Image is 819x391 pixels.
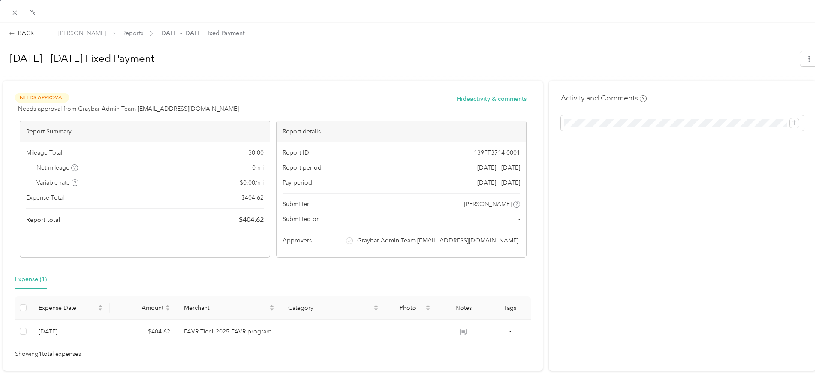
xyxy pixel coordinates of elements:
span: Needs approval from Graybar Admin Team [EMAIL_ADDRESS][DOMAIN_NAME] [18,104,239,113]
span: - [509,327,511,335]
span: caret-up [425,303,431,309]
span: caret-up [373,303,379,309]
span: - [518,215,520,224]
button: Hideactivity & comments [457,94,527,103]
td: - [489,320,531,343]
span: [DATE] - [DATE] [477,178,520,187]
span: [PERSON_NAME] [464,200,512,209]
span: Report ID [283,148,309,157]
span: caret-down [373,307,379,312]
span: caret-up [165,303,170,309]
h1: Sep 1 - 30, 2025 Fixed Payment [1,48,794,69]
span: Photo [392,304,424,312]
span: Merchant [184,304,268,312]
span: Graybar Admin Team [EMAIL_ADDRESS][DOMAIN_NAME] [357,236,518,245]
div: Report Summary [20,121,270,142]
span: $ 404.62 [239,215,264,225]
span: Expense Total [26,193,64,202]
th: Merchant [177,296,281,320]
span: Report period [283,163,322,172]
th: Expense Date [32,296,110,320]
span: Submitted on [283,215,320,224]
span: caret-down [269,307,274,312]
th: Photo [385,296,437,320]
span: Pay period [283,178,312,187]
span: 139FF3714-0001 [474,148,520,157]
iframe: Everlance-gr Chat Button Frame [771,343,819,391]
span: caret-down [425,307,431,312]
span: 0 mi [252,163,264,172]
span: Mileage Total [26,148,62,157]
td: 9-29-2025 [32,320,110,343]
td: $404.62 [110,320,178,343]
th: Amount [110,296,178,320]
span: Submitter [283,200,309,209]
span: Reports [122,29,143,38]
span: $ 404.62 [241,193,264,202]
span: caret-down [98,307,103,312]
span: Amount [117,304,164,312]
span: Needs Approval [15,93,69,103]
span: Variable rate [36,178,78,187]
div: BACK [9,29,34,38]
span: Category [288,304,372,312]
span: caret-up [98,303,103,309]
span: Report total [26,215,60,224]
td: FAVR Tier1 2025 FAVR program [177,320,281,343]
div: Tags [496,304,524,312]
th: Category [281,296,385,320]
span: Approvers [283,236,312,245]
th: Notes [437,296,489,320]
div: Expense (1) [15,275,47,284]
span: [PERSON_NAME] [58,29,106,38]
th: Tags [489,296,531,320]
span: [DATE] - [DATE] Fixed Payment [160,29,245,38]
h4: Activity and Comments [561,93,647,103]
span: caret-down [165,307,170,312]
span: Showing 1 total expenses [15,349,81,359]
span: $ 0.00 / mi [240,178,264,187]
span: caret-up [269,303,274,309]
span: [DATE] - [DATE] [477,163,520,172]
span: $ 0.00 [248,148,264,157]
span: Expense Date [39,304,96,312]
span: Net mileage [36,163,78,172]
div: Report details [277,121,526,142]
